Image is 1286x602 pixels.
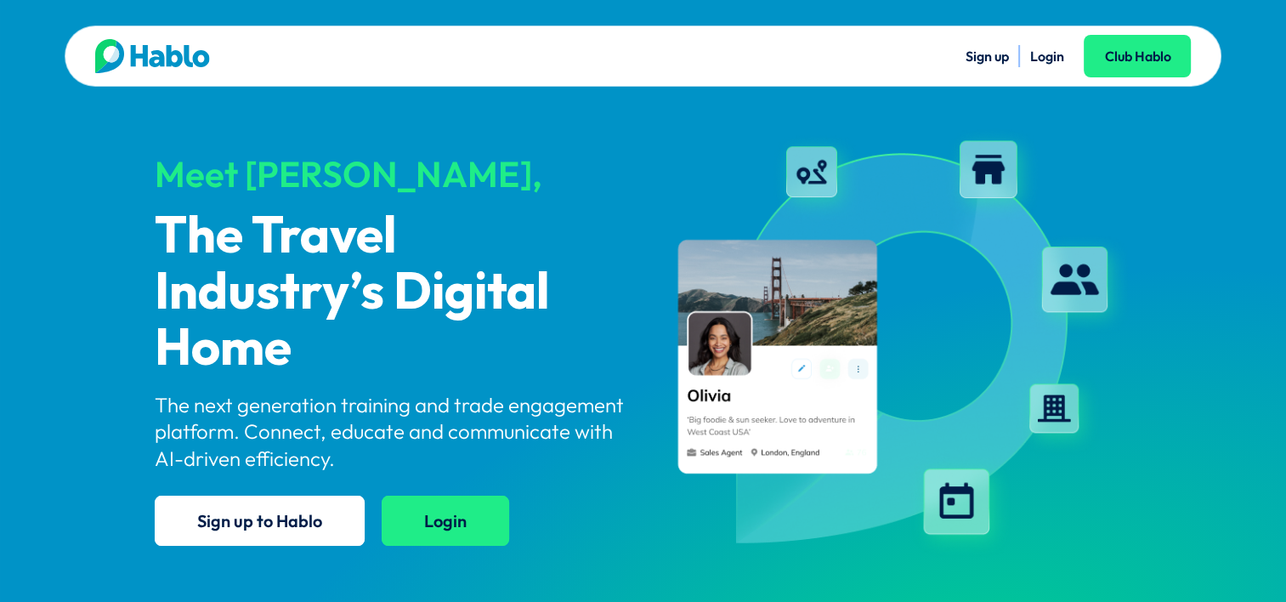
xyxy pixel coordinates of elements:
[382,496,509,546] a: Login
[95,39,210,73] img: Hablo logo main 2
[1029,48,1063,65] a: Login
[155,155,629,194] div: Meet [PERSON_NAME],
[966,48,1009,65] a: Sign up
[155,496,365,546] a: Sign up to Hablo
[155,392,629,472] p: The next generation training and trade engagement platform. Connect, educate and communicate with...
[155,209,629,378] p: The Travel Industry’s Digital Home
[658,127,1132,560] img: hablo-profile-image
[1084,35,1191,77] a: Club Hablo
